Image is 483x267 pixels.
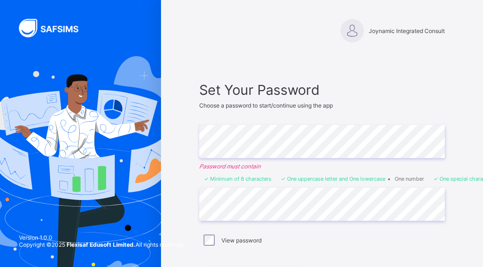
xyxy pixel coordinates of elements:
img: SAFSIMS Logo [19,19,90,37]
span: Choose a password to start/continue using the app [199,102,333,109]
li: One uppercase letter and One lowercase [281,175,385,182]
img: Joynamic Integrated Consult [340,19,364,42]
label: View password [221,237,262,244]
span: Version 1.0.0 [19,234,184,241]
em: Password must contain [199,163,445,170]
span: Joynamic Integrated Consult [369,27,445,34]
span: Set Your Password [199,82,445,98]
li: Minimum of 8 characters [204,175,271,182]
span: Copyright © 2025 All rights reserved. [19,241,184,248]
strong: Flexisaf Edusoft Limited. [67,241,136,248]
li: One number [395,175,424,182]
